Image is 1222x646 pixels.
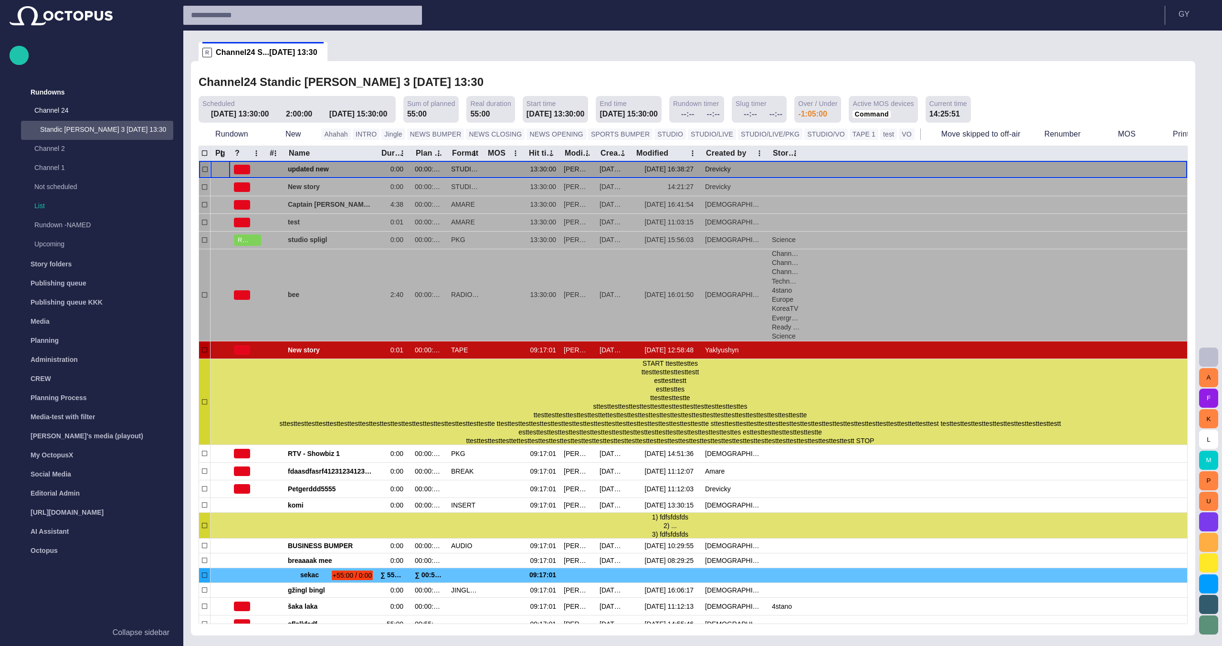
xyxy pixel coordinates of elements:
[705,586,764,595] div: Vedra
[288,218,373,227] span: test
[31,546,58,555] p: Octopus
[31,317,50,326] p: Media
[288,541,373,551] span: BUSINESS BUMPER
[600,485,628,494] div: 9/1 10:07:05
[199,75,484,89] h2: Channel24 Standic [PERSON_NAME] 3 [DATE] 13:30
[381,128,405,140] button: Jingle
[415,568,443,582] div: ∑ 00:55:00:00
[451,165,479,174] div: STUDIO/LIVE
[528,485,556,494] div: 09:17:01
[645,346,697,355] div: 9/9 12:58:48
[652,513,688,538] span: 1) fdfsfdsfds 2) ... 3) fdfsfdsfds
[34,220,154,230] p: Rundown -NAMED
[564,602,592,611] div: Martin Honza (mhonza)
[202,99,235,108] span: Scheduled
[772,258,800,267] div: Channel24 Standic [PERSON_NAME] 1 [DATE] 16:10
[288,290,373,299] span: bee
[528,620,556,629] div: 09:17:01
[390,586,407,595] div: 0:00
[564,501,592,510] div: Martin Honza (mhonza)
[216,48,317,57] span: Channel24 S...[DATE] 13:30
[10,407,173,426] div: Media-test with filter
[564,485,592,494] div: Martin Honza (mhonza)
[390,467,407,476] div: 0:00
[772,249,800,258] div: Channel24 Standic runup 5 [DATE] 10:32:31
[269,249,280,341] div: 11
[31,393,86,402] p: Planning Process
[636,148,668,158] div: Modified
[470,99,511,108] span: Real duration
[528,556,556,565] div: 09:17:01
[600,200,628,209] div: 9/4 09:54:05
[850,128,878,140] button: TAPE 1
[600,235,628,244] div: 8/20 09:41:55
[528,568,556,582] div: 09:17:01
[288,235,373,244] span: studio spligl
[451,449,465,458] div: PKG
[416,148,443,158] div: Plan dur
[929,99,967,108] span: Current time
[21,121,173,140] div: Standic [PERSON_NAME] 3 [DATE] 13:30
[705,449,764,458] div: Vedra
[34,144,154,153] p: Channel 2
[600,586,628,595] div: 8/20 08:29:10
[564,290,592,299] div: Stanislav Vedra (svedra)
[288,249,373,341] div: bee
[288,346,373,355] span: New story
[390,290,407,299] div: 2:40
[736,99,767,108] span: Slug timer
[288,341,373,359] div: New story
[238,235,250,245] span: READY
[270,148,274,158] div: #
[31,450,73,460] p: My OctopusX
[332,571,373,580] span: +55:00 / 0:00
[113,627,169,638] p: Collapse sidebar
[407,108,427,120] div: 55:00
[31,508,104,517] p: [URL][DOMAIN_NAME]
[466,128,525,140] button: NEWS CLOSING
[451,200,475,209] div: AMARE
[288,620,373,629] span: sflslkfsdf
[415,235,443,244] div: 00:00:00:00
[1199,430,1218,449] button: L
[211,108,274,120] div: [DATE] 13:30:00
[645,235,697,244] div: 10/3 15:56:03
[288,501,373,510] span: komi
[528,602,556,611] div: 09:17:01
[10,274,173,293] div: Publishing queue
[772,332,800,341] div: Science
[1199,368,1218,387] button: A
[415,165,443,174] div: 00:00:00:00
[31,355,78,364] p: Administration
[1156,126,1192,143] button: Print
[390,346,407,355] div: 0:01
[773,148,800,158] div: Story locations
[899,128,915,140] button: VO
[415,449,443,458] div: 00:00:00:00
[353,128,379,140] button: INTRO
[616,147,630,160] button: Created column menu
[288,556,373,565] span: breaaaak mee
[215,148,225,158] div: Pg
[288,467,373,476] span: fdaasdfasrf412312341234das
[451,467,474,476] div: BREAK
[300,568,328,582] span: sekac
[34,201,173,211] p: List
[451,346,468,355] div: TAPE
[10,312,173,331] div: Media
[288,598,373,615] div: šaka laka
[451,218,475,227] div: AMARE
[527,108,585,120] div: [DATE] 13:30:00
[415,556,443,565] div: 00:00:00:00
[451,182,479,191] div: STUDIO/STUDIO
[705,556,764,565] div: Vedra
[645,586,697,595] div: 9/25 16:06:17
[528,467,556,476] div: 09:17:01
[564,346,592,355] div: Stanislav Vedra (svedra)
[390,485,407,494] div: 0:00
[250,147,263,160] button: ? column menu
[269,598,280,615] div: 2
[564,182,592,191] div: Stanislav Vedra (svedra)
[654,128,686,140] button: STUDIO
[34,239,154,249] p: Upcoming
